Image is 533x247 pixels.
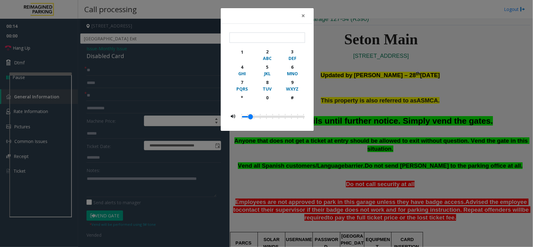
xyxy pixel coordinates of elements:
[276,112,282,121] li: 0.3
[251,112,257,121] li: 0.1
[295,112,301,121] li: 0.45
[259,86,276,92] div: TUV
[229,78,255,93] button: 7PQRS
[259,64,276,70] div: 5
[264,112,270,121] li: 0.2
[242,112,245,121] li: 0
[284,86,301,92] div: WXYZ
[254,93,280,108] button: 0
[280,62,305,78] button: 6MNO
[234,79,251,86] div: 7
[280,47,305,62] button: 3DEF
[280,78,305,93] button: 9WXYZ
[257,112,264,121] li: 0.15
[284,55,301,62] div: DEF
[254,47,280,62] button: 2ABC
[229,47,255,62] button: 1
[254,78,280,93] button: 8TUV
[284,48,301,55] div: 3
[259,48,276,55] div: 2
[284,79,301,86] div: 9
[297,8,309,23] button: Close
[245,112,251,121] li: 0.05
[234,70,251,77] div: GHI
[270,112,276,121] li: 0.25
[284,70,301,77] div: MNO
[234,64,251,70] div: 4
[254,62,280,78] button: 5JKL
[234,49,251,55] div: 1
[259,94,276,101] div: 0
[301,11,305,20] span: ×
[289,112,295,121] li: 0.4
[284,64,301,70] div: 6
[259,55,276,62] div: ABC
[229,62,255,78] button: 4GHI
[259,79,276,86] div: 8
[280,93,305,108] button: #
[234,86,251,92] div: PQRS
[259,70,276,77] div: JKL
[248,114,253,119] a: Drag
[301,112,304,121] li: 0.5
[282,112,289,121] li: 0.35
[284,94,301,101] div: #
